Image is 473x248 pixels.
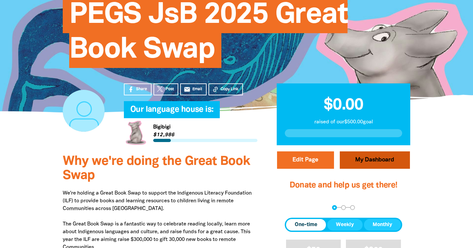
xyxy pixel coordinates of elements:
button: One-time [286,219,326,231]
span: $0.00 [324,98,363,113]
span: Weekly [336,221,354,229]
p: raised of our $500.00 goal [285,118,402,126]
a: Post [153,83,178,95]
i: email [184,86,190,93]
span: Copy Link [221,86,238,92]
span: Post [166,86,174,92]
span: One-time [295,221,317,229]
button: Edit Page [277,151,334,169]
span: Share [136,86,147,92]
span: Donate and help us get there! [290,182,398,189]
span: Monthly [373,221,392,229]
button: Navigate to step 1 of 3 to enter your donation amount [332,205,337,210]
span: Our language house is: [130,106,213,118]
div: Donation frequency [285,218,402,232]
button: Monthly [364,219,401,231]
button: Navigate to step 2 of 3 to enter your details [341,205,346,210]
span: PEGS JsB 2025 Great Book Swap [69,2,348,68]
a: My Dashboard [340,151,410,169]
button: Copy Link [209,83,243,95]
a: emailEmail [180,83,207,95]
a: Share [124,83,152,95]
span: Email [192,86,202,92]
h6: My Team [124,112,257,116]
button: Navigate to step 3 of 3 to enter your payment details [350,205,355,210]
span: Why we're doing the Great Book Swap [63,156,250,182]
button: Weekly [327,219,363,231]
